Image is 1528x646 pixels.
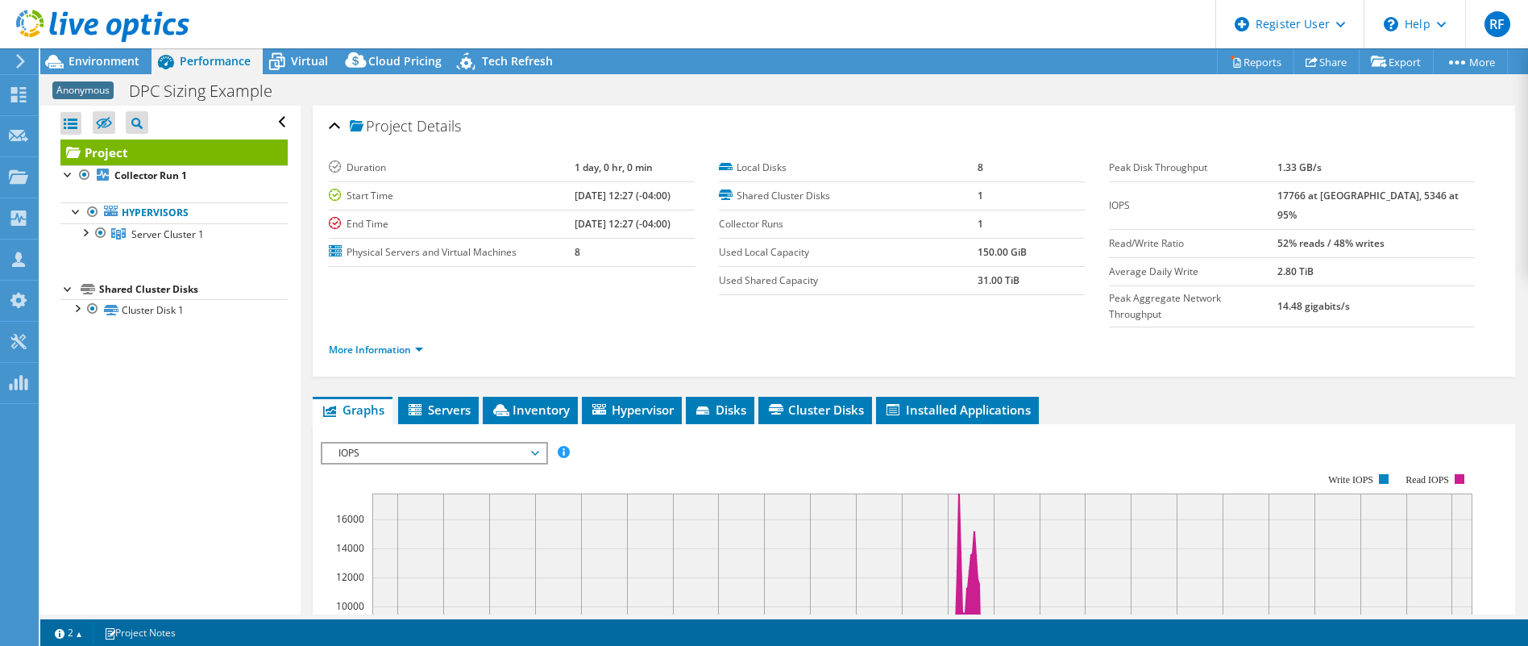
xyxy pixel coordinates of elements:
a: Export [1359,49,1434,74]
label: Start Time [329,188,575,204]
span: Performance [180,53,251,69]
a: Reports [1217,49,1294,74]
a: Share [1293,49,1360,74]
span: Details [417,116,461,135]
a: Project Notes [93,623,187,643]
a: Cluster Disk 1 [60,299,288,320]
a: 2 [44,623,93,643]
a: Project [60,140,288,165]
label: Used Local Capacity [719,244,978,260]
a: Server Cluster 1 [60,223,288,244]
b: 14.48 gigabits/s [1277,299,1350,313]
b: 2.80 TiB [1277,265,1314,278]
span: Environment [69,53,139,69]
span: Hypervisor [590,402,674,418]
label: Peak Disk Throughput [1109,160,1277,176]
label: Duration [329,160,575,176]
span: IOPS [330,444,538,463]
text: 16000 [336,512,364,526]
span: Graphs [321,402,384,418]
label: End Time [329,216,575,232]
b: 31.00 TiB [978,273,1019,287]
label: Physical Servers and Virtual Machines [329,244,575,260]
span: Tech Refresh [482,53,553,69]
span: RF [1484,11,1510,37]
b: 1 [978,189,983,202]
h1: DPC Sizing Example [122,82,297,100]
a: Collector Run 1 [60,165,288,186]
span: Installed Applications [884,402,1031,418]
text: Write IOPS [1328,474,1373,486]
a: Hypervisors [60,202,288,223]
b: 1.33 GB/s [1277,160,1322,174]
b: 52% reads / 48% writes [1277,236,1385,250]
b: 150.00 GiB [978,245,1027,259]
a: More [1433,49,1508,74]
svg: \n [1384,17,1398,31]
b: 1 [978,217,983,231]
label: Peak Aggregate Network Throughput [1109,290,1277,323]
b: [DATE] 12:27 (-04:00) [575,189,671,202]
span: Virtual [291,53,328,69]
b: 8 [978,160,983,174]
b: Collector Run 1 [114,169,187,182]
text: Read IOPS [1406,474,1449,486]
span: Anonymous [52,81,114,99]
label: Used Shared Capacity [719,273,978,289]
span: Cluster Disks [766,402,864,418]
label: Read/Write Ratio [1109,235,1277,252]
a: More Information [329,343,423,356]
label: Average Daily Write [1109,264,1277,280]
div: Shared Cluster Disks [99,280,288,299]
label: Local Disks [719,160,978,176]
text: 12000 [336,570,364,584]
label: IOPS [1109,198,1277,214]
b: 8 [575,245,580,259]
b: 1 day, 0 hr, 0 min [575,160,653,174]
span: Server Cluster 1 [131,227,204,241]
label: Shared Cluster Disks [719,188,978,204]
b: [DATE] 12:27 (-04:00) [575,217,671,231]
text: 10000 [336,599,364,613]
span: Inventory [491,402,570,418]
label: Collector Runs [719,216,978,232]
span: Cloud Pricing [368,53,442,69]
span: Project [350,119,413,135]
span: Disks [694,402,746,418]
text: 14000 [336,541,364,555]
b: 17766 at [GEOGRAPHIC_DATA], 5346 at 95% [1277,189,1459,222]
span: Servers [406,402,471,418]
